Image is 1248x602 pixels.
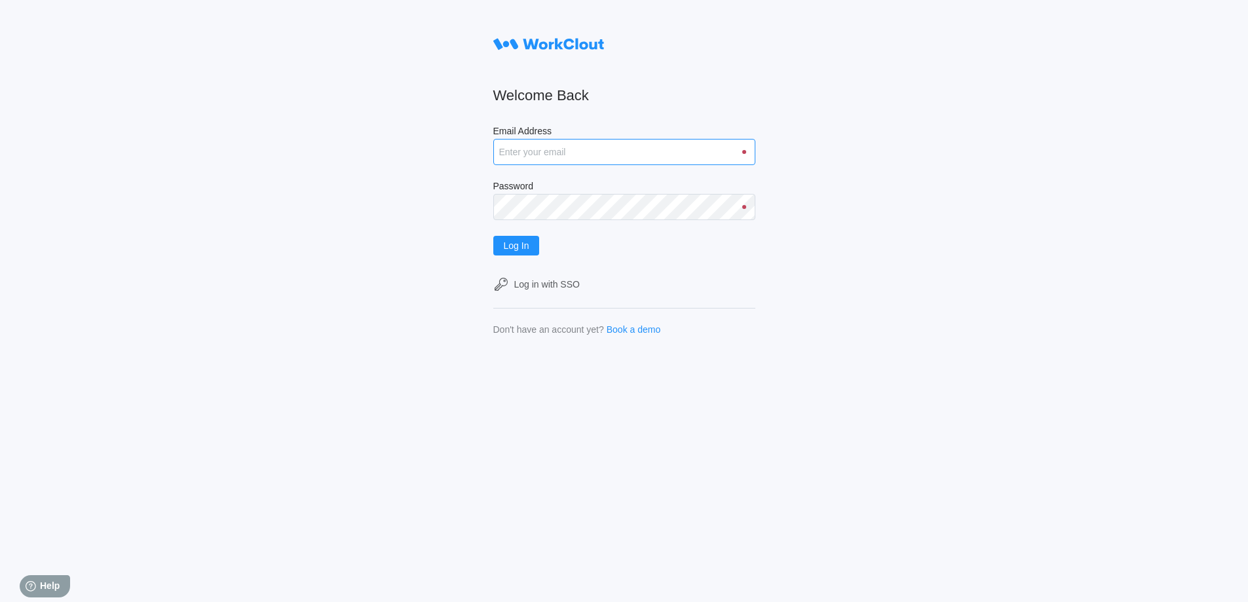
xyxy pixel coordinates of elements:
[493,126,755,139] label: Email Address
[504,241,529,250] span: Log In
[493,86,755,105] h2: Welcome Back
[493,139,755,165] input: Enter your email
[493,236,540,255] button: Log In
[607,324,661,335] a: Book a demo
[493,181,755,194] label: Password
[493,324,604,335] div: Don't have an account yet?
[514,279,580,290] div: Log in with SSO
[493,276,755,292] a: Log in with SSO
